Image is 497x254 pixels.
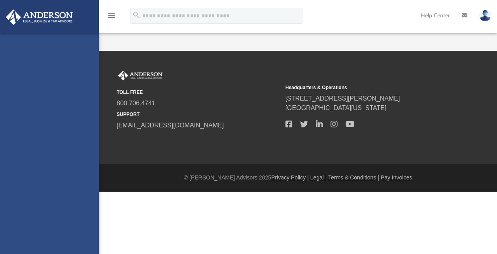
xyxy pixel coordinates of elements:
i: search [132,11,141,19]
img: Anderson Advisors Platinum Portal [117,71,164,81]
div: © [PERSON_NAME] Advisors 2025 [99,174,497,182]
small: TOLL FREE [117,89,280,96]
small: Headquarters & Operations [285,84,449,91]
a: Privacy Policy | [271,174,309,181]
a: [EMAIL_ADDRESS][DOMAIN_NAME] [117,122,224,129]
a: Pay Invoices [381,174,412,181]
i: menu [107,11,116,21]
img: User Pic [479,10,491,21]
a: [STREET_ADDRESS][PERSON_NAME] [285,95,400,102]
a: [GEOGRAPHIC_DATA][US_STATE] [285,105,387,111]
a: Legal | [310,174,327,181]
img: Anderson Advisors Platinum Portal [4,9,75,25]
a: 800.706.4741 [117,100,155,106]
a: menu [107,15,116,21]
a: Terms & Conditions | [328,174,379,181]
small: SUPPORT [117,111,280,118]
